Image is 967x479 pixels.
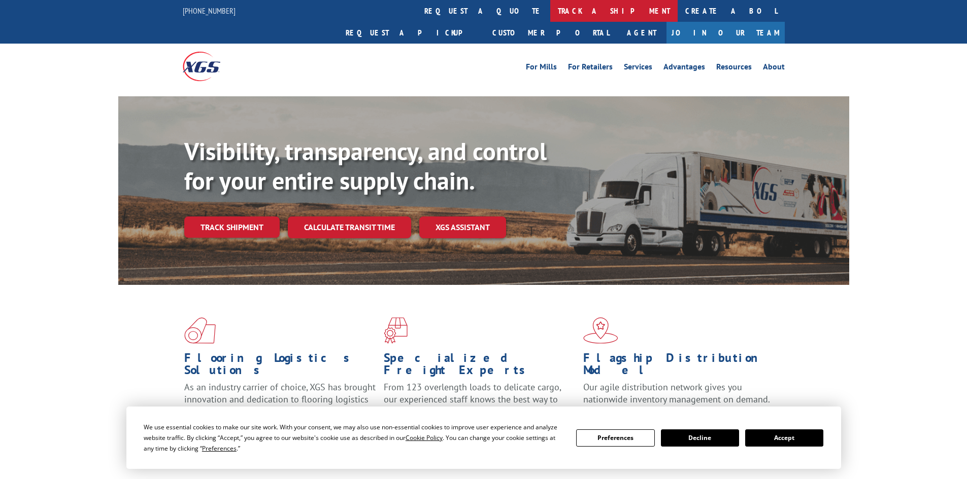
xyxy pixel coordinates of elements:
h1: Flooring Logistics Solutions [184,352,376,381]
b: Visibility, transparency, and control for your entire supply chain. [184,135,547,196]
p: From 123 overlength loads to delicate cargo, our experienced staff knows the best way to move you... [384,381,576,426]
button: Decline [661,429,739,447]
img: xgs-icon-flagship-distribution-model-red [583,317,618,344]
span: Cookie Policy [406,433,443,442]
a: Customer Portal [485,22,617,44]
a: Calculate transit time [288,216,411,238]
button: Accept [745,429,823,447]
a: Join Our Team [666,22,785,44]
span: As an industry carrier of choice, XGS has brought innovation and dedication to flooring logistics... [184,381,376,417]
div: We use essential cookies to make our site work. With your consent, we may also use non-essential ... [144,422,564,454]
div: Cookie Consent Prompt [126,407,841,469]
a: [PHONE_NUMBER] [183,6,236,16]
a: About [763,63,785,74]
button: Preferences [576,429,654,447]
a: For Retailers [568,63,613,74]
a: Agent [617,22,666,44]
span: Our agile distribution network gives you nationwide inventory management on demand. [583,381,770,405]
img: xgs-icon-focused-on-flooring-red [384,317,408,344]
span: Preferences [202,444,237,453]
a: Request a pickup [338,22,485,44]
a: Services [624,63,652,74]
h1: Flagship Distribution Model [583,352,775,381]
h1: Specialized Freight Experts [384,352,576,381]
a: XGS ASSISTANT [419,216,506,238]
a: For Mills [526,63,557,74]
a: Resources [716,63,752,74]
a: Track shipment [184,216,280,238]
img: xgs-icon-total-supply-chain-intelligence-red [184,317,216,344]
a: Advantages [663,63,705,74]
